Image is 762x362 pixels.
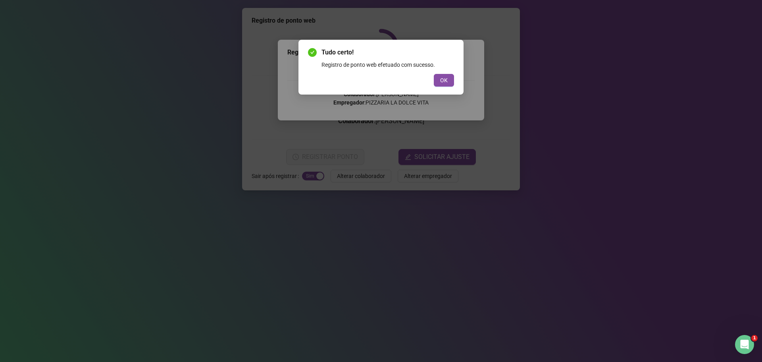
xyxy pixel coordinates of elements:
[440,76,448,85] span: OK
[321,60,454,69] div: Registro de ponto web efetuado com sucesso.
[434,74,454,87] button: OK
[735,335,754,354] iframe: Intercom live chat
[308,48,317,57] span: check-circle
[321,48,454,57] span: Tudo certo!
[751,335,758,341] span: 1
